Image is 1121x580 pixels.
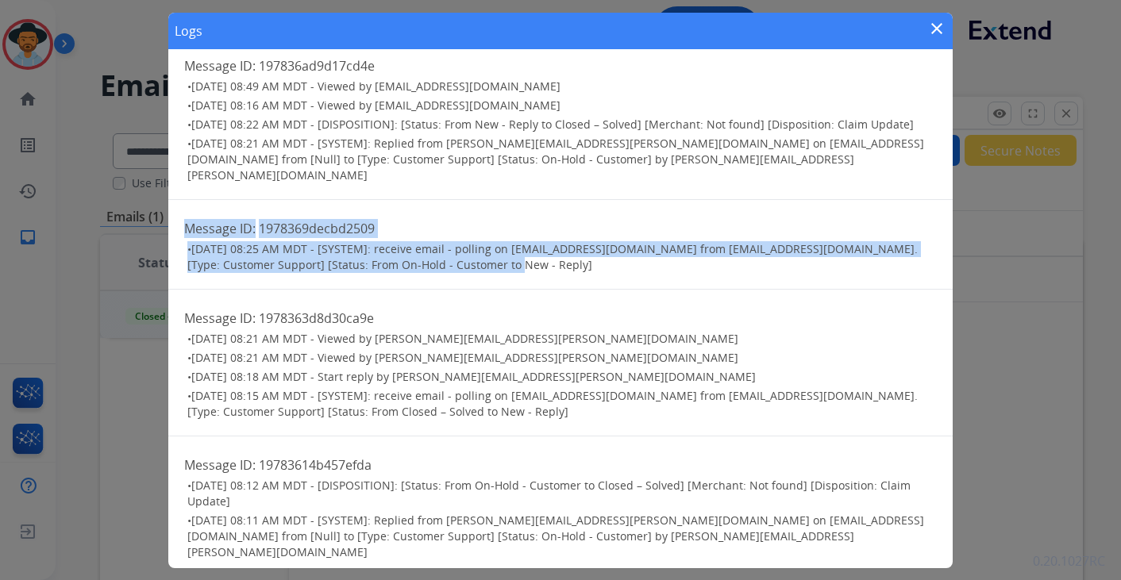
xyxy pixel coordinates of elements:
h3: • [187,98,937,113]
h3: • [187,331,937,347]
span: [DATE] 08:11 AM MDT - [SYSTEM]: Replied from [PERSON_NAME][EMAIL_ADDRESS][PERSON_NAME][DOMAIN_NAM... [187,513,924,559]
h3: • [187,369,937,385]
h3: • [187,79,937,94]
span: [DATE] 08:15 AM MDT - [SYSTEM]: receive email - polling on [EMAIL_ADDRESS][DOMAIN_NAME] from [EMA... [187,388,918,419]
span: [DATE] 08:22 AM MDT - [DISPOSITION]: [Status: From New - Reply to Closed – Solved] [Merchant: Not... [191,117,914,132]
span: [DATE] 08:18 AM MDT - Start reply by [PERSON_NAME][EMAIL_ADDRESS][PERSON_NAME][DOMAIN_NAME] [191,369,756,384]
span: Message ID: [184,309,256,327]
h3: • [187,513,937,560]
span: [DATE] 08:25 AM MDT - [SYSTEM]: receive email - polling on [EMAIL_ADDRESS][DOMAIN_NAME] from [EMA... [187,241,918,272]
span: Message ID: [184,57,256,75]
span: [DATE] 08:21 AM MDT - [SYSTEM]: Replied from [PERSON_NAME][EMAIL_ADDRESS][PERSON_NAME][DOMAIN_NAM... [187,136,924,182]
span: [DATE] 08:21 AM MDT - Viewed by [PERSON_NAME][EMAIL_ADDRESS][PERSON_NAME][DOMAIN_NAME] [191,331,738,346]
span: 1978369decbd2509 [259,220,375,237]
span: 197836ad9d17cd4e [259,57,375,75]
h3: • [187,350,937,366]
h3: • [187,117,937,133]
span: 1978363d8d30ca9e [259,309,374,327]
span: [DATE] 08:16 AM MDT - Viewed by [EMAIL_ADDRESS][DOMAIN_NAME] [191,98,560,113]
span: Message ID: [184,456,256,474]
span: [DATE] 08:21 AM MDT - Viewed by [PERSON_NAME][EMAIL_ADDRESS][PERSON_NAME][DOMAIN_NAME] [191,350,738,365]
h3: • [187,241,937,273]
h3: • [187,136,937,183]
p: 0.20.1027RC [1033,551,1105,570]
h1: Logs [175,21,202,40]
mat-icon: close [927,19,946,38]
h3: • [187,388,937,420]
span: Message ID: [184,220,256,237]
span: 19783614b457efda [259,456,372,474]
span: [DATE] 08:12 AM MDT - [DISPOSITION]: [Status: From On-Hold - Customer to Closed – Solved] [Mercha... [187,478,911,509]
h3: • [187,478,937,509]
span: [DATE] 08:49 AM MDT - Viewed by [EMAIL_ADDRESS][DOMAIN_NAME] [191,79,560,94]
